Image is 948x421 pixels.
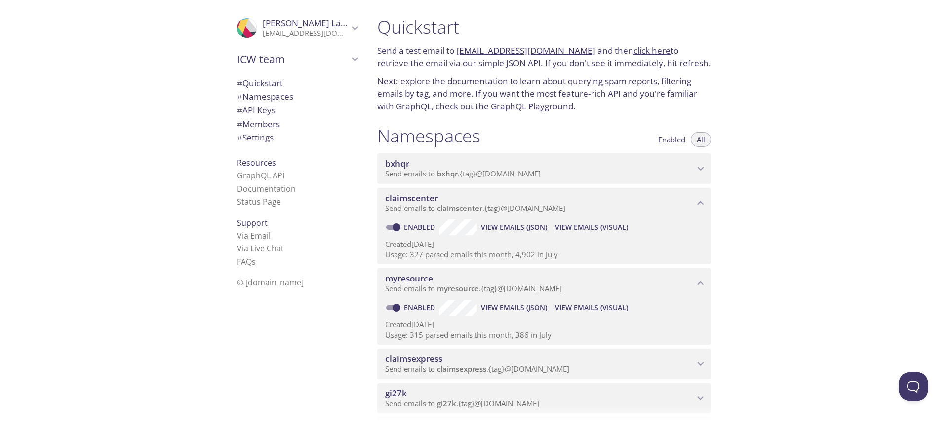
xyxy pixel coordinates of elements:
div: bxhqr namespace [377,153,711,184]
div: API Keys [229,104,365,117]
div: myresource namespace [377,268,711,299]
span: # [237,118,242,130]
div: gi27k namespace [377,383,711,414]
span: © [DOMAIN_NAME] [237,277,304,288]
button: View Emails (JSON) [477,300,551,316]
span: Send emails to . {tag} @[DOMAIN_NAME] [385,364,569,374]
span: View Emails (JSON) [481,302,547,314]
span: View Emails (Visual) [555,302,628,314]
span: gi27k [437,398,456,408]
span: Members [237,118,280,130]
span: Resources [237,157,276,168]
a: Status Page [237,196,281,207]
div: Rajesh Lakhinana [229,12,365,44]
div: claimscenter namespace [377,188,711,218]
span: View Emails (JSON) [481,221,547,233]
p: Send a test email to and then to retrieve the email via our simple JSON API. If you don't see it ... [377,44,711,70]
a: GraphQL API [237,170,284,181]
p: Usage: 315 parsed emails this month, 386 in July [385,330,703,340]
span: claimsexpress [385,353,442,364]
span: # [237,77,242,89]
a: Via Live Chat [237,243,284,254]
span: myresource [437,283,479,293]
p: Usage: 327 parsed emails this month, 4,902 in July [385,249,703,260]
span: claimscenter [437,203,482,213]
p: Created [DATE] [385,319,703,330]
span: bxhqr [385,158,409,169]
a: GraphQL Playground [491,101,573,112]
span: gi27k [385,387,407,399]
a: Documentation [237,183,296,194]
span: bxhqr [437,169,458,178]
span: # [237,105,242,116]
a: click here [633,45,671,56]
a: Enabled [402,222,439,232]
a: documentation [447,75,508,87]
div: Team Settings [229,131,365,144]
div: claimsexpress namespace [377,349,711,379]
span: API Keys [237,105,276,116]
h1: Quickstart [377,16,711,38]
div: ICW team [229,46,365,72]
span: ICW team [237,52,349,66]
a: Via Email [237,230,271,241]
span: Quickstart [237,77,283,89]
span: Support [237,217,268,228]
span: Namespaces [237,91,293,102]
button: Enabled [652,132,691,147]
iframe: Help Scout Beacon - Open [899,372,928,401]
span: Send emails to . {tag} @[DOMAIN_NAME] [385,203,565,213]
p: Created [DATE] [385,239,703,249]
span: # [237,132,242,143]
button: View Emails (JSON) [477,219,551,235]
a: FAQ [237,256,256,267]
span: [PERSON_NAME] Lakhinana [263,17,373,29]
button: All [691,132,711,147]
span: myresource [385,273,433,284]
button: View Emails (Visual) [551,219,632,235]
span: Send emails to . {tag} @[DOMAIN_NAME] [385,169,541,178]
span: # [237,91,242,102]
span: claimscenter [385,192,438,204]
a: [EMAIL_ADDRESS][DOMAIN_NAME] [456,45,595,56]
button: View Emails (Visual) [551,300,632,316]
div: Members [229,117,365,131]
span: Send emails to . {tag} @[DOMAIN_NAME] [385,283,562,293]
span: Send emails to . {tag} @[DOMAIN_NAME] [385,398,539,408]
div: Namespaces [229,90,365,104]
a: Enabled [402,303,439,312]
p: Next: explore the to learn about querying spam reports, filtering emails by tag, and more. If you... [377,75,711,113]
div: Quickstart [229,76,365,90]
h1: Namespaces [377,125,480,147]
span: s [252,256,256,267]
span: claimsexpress [437,364,486,374]
span: View Emails (Visual) [555,221,628,233]
p: [EMAIL_ADDRESS][DOMAIN_NAME] [263,29,349,38]
span: Settings [237,132,274,143]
